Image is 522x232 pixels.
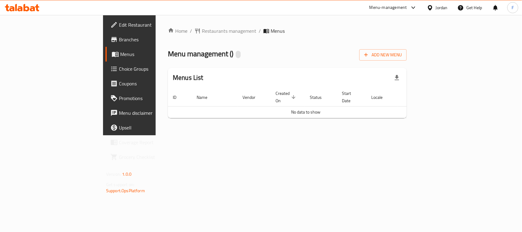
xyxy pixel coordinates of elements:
li: / [259,27,261,35]
span: Choice Groups [119,65,185,73]
span: Menu management ( ) [168,47,233,61]
span: Branches [119,36,185,43]
a: Support.OpsPlatform [106,187,145,195]
span: Edit Restaurant [119,21,185,28]
span: Restaurants management [202,27,256,35]
span: Created On [276,90,298,104]
span: Get support on: [106,181,134,189]
button: Add New Menu [359,49,407,61]
span: F [512,4,514,11]
a: Promotions [106,91,190,106]
a: Coverage Report [106,135,190,150]
a: Choice Groups [106,62,190,76]
li: / [190,27,192,35]
a: Coupons [106,76,190,91]
span: Coupons [119,80,185,87]
span: No data to show [291,108,320,116]
th: Actions [398,88,444,107]
a: Restaurants management [194,27,256,35]
span: 1.0.0 [122,170,131,178]
span: Promotions [119,95,185,102]
span: Start Date [342,90,359,104]
div: Export file [390,70,404,85]
nav: breadcrumb [168,27,407,35]
a: Upsell [106,120,190,135]
span: Name [197,94,215,101]
span: Coverage Report [119,139,185,146]
span: Menu disclaimer [119,109,185,117]
span: ID [173,94,184,101]
div: Menu-management [369,4,407,11]
span: Status [310,94,330,101]
a: Menus [106,47,190,62]
a: Edit Restaurant [106,17,190,32]
a: Branches [106,32,190,47]
div: Jordan [436,4,448,11]
span: Locale [371,94,391,101]
h2: Menus List [173,73,203,82]
span: Grocery Checklist [119,153,185,161]
span: Version: [106,170,121,178]
table: enhanced table [168,88,444,118]
span: Vendor [242,94,263,101]
a: Menu disclaimer [106,106,190,120]
span: Add New Menu [364,51,402,59]
span: Menus [120,51,185,58]
span: Menus [271,27,285,35]
a: Grocery Checklist [106,150,190,164]
span: Upsell [119,124,185,131]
